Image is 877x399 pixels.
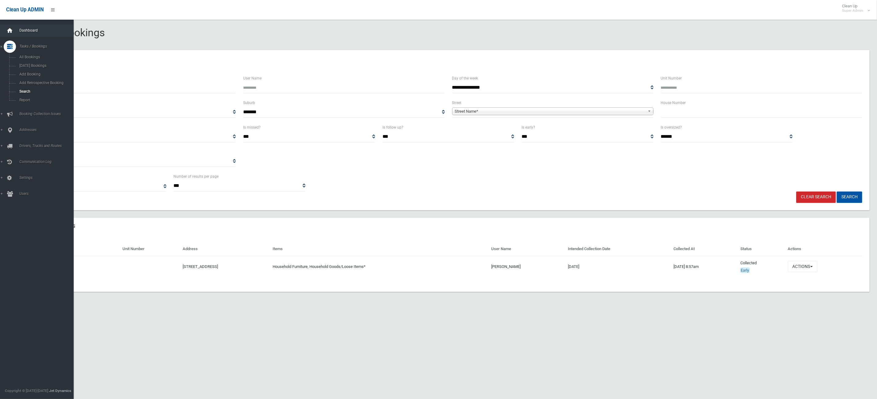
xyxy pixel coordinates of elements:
[17,192,81,196] span: Users
[741,268,750,273] span: Early
[180,242,270,256] th: Address
[5,389,48,393] span: Copyright © [DATE]-[DATE]
[837,192,862,203] button: Search
[455,108,645,115] span: Street Name*
[243,99,255,106] label: Suburb
[6,7,44,13] span: Clean Up ADMIN
[839,4,869,13] span: Clean Up
[522,124,535,131] label: Is early?
[671,256,738,277] td: [DATE] 8:57am
[17,28,81,33] span: Dashboard
[842,8,863,13] small: Super Admin
[661,124,682,131] label: Is oversized?
[489,256,565,277] td: [PERSON_NAME]
[565,242,671,256] th: Intended Collection Date
[452,99,462,106] label: Street
[738,256,786,277] td: Collected
[452,75,478,82] label: Day of the week
[243,75,262,82] label: User Name
[17,89,76,94] span: Search
[788,261,817,272] button: Actions
[243,124,261,131] label: Is missed?
[183,264,218,269] a: [STREET_ADDRESS]
[17,160,81,164] span: Communication Log
[270,256,489,277] td: Household Furniture, Household Goods/Loose Items*
[738,242,786,256] th: Status
[382,124,403,131] label: Is follow up?
[270,242,489,256] th: Items
[49,389,71,393] strong: Jet Dynamics
[17,64,76,68] span: [DATE] Bookings
[489,242,565,256] th: User Name
[17,55,76,59] span: All Bookings
[671,242,738,256] th: Collected At
[565,256,671,277] td: [DATE]
[34,242,120,256] th: Reference Number
[17,128,81,132] span: Addresses
[17,44,81,48] span: Tasks / Bookings
[17,72,76,76] span: Add Booking
[661,75,682,82] label: Unit Number
[17,176,81,180] span: Settings
[17,112,81,116] span: Booking Collection Issues
[786,242,862,256] th: Actions
[17,144,81,148] span: Drivers, Trucks and Routes
[661,99,686,106] label: House Number
[120,242,180,256] th: Unit Number
[174,173,219,180] label: Number of results per page
[17,98,76,102] span: Report
[17,81,76,85] span: Add Retrospective Booking
[796,192,836,203] a: Clear Search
